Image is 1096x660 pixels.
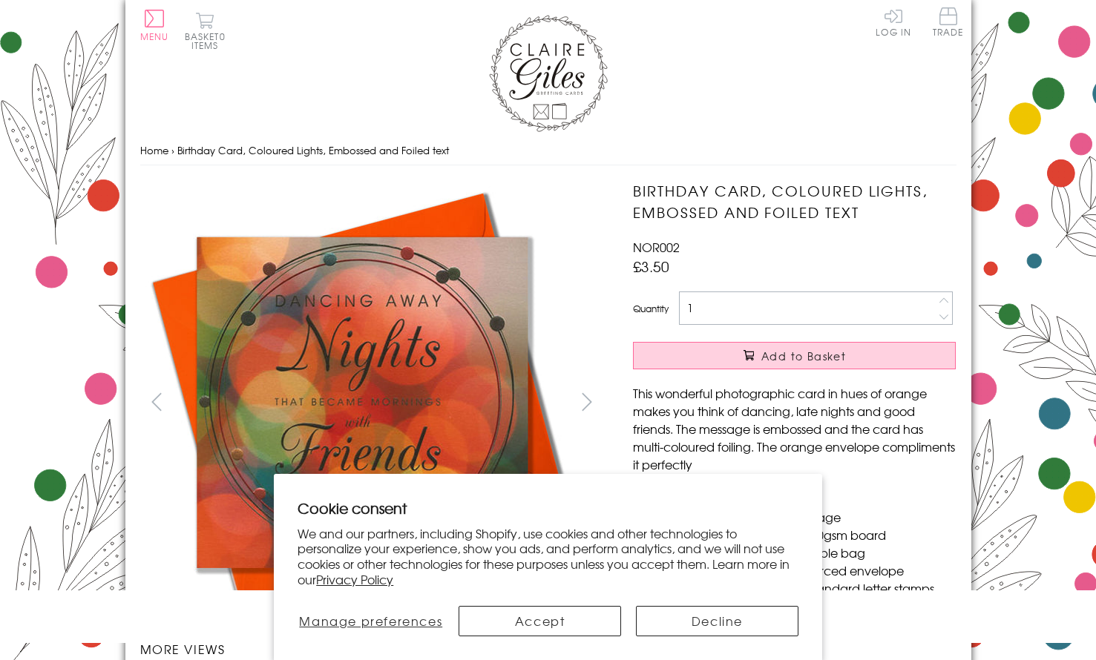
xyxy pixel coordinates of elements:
h2: Cookie consent [298,498,798,518]
button: Menu [140,10,169,41]
a: Privacy Policy [316,570,393,588]
span: › [171,143,174,157]
button: Decline [636,606,798,636]
button: Basket0 items [185,12,226,50]
nav: breadcrumbs [140,136,956,166]
span: Trade [933,7,964,36]
h1: Birthday Card, Coloured Lights, Embossed and Foiled text [633,180,956,223]
button: Manage preferences [298,606,444,636]
span: Add to Basket [761,349,846,363]
span: Manage preferences [299,612,442,630]
h3: More views [140,640,604,658]
span: £3.50 [633,256,669,277]
p: We and our partners, including Shopify, use cookies and other technologies to personalize your ex... [298,526,798,587]
button: prev [140,385,174,418]
img: Claire Giles Greetings Cards [489,15,608,132]
img: Birthday Card, Coloured Lights, Embossed and Foiled text [140,180,585,625]
label: Quantity [633,302,669,315]
span: Birthday Card, Coloured Lights, Embossed and Foiled text [177,143,449,157]
button: Add to Basket [633,342,956,369]
span: Menu [140,30,169,43]
span: 0 items [191,30,226,52]
span: NOR002 [633,238,680,256]
p: This wonderful photographic card in hues of orange makes you think of dancing, late nights and go... [633,384,956,473]
a: Trade [933,7,964,39]
a: Home [140,143,168,157]
button: Accept [459,606,621,636]
a: Log In [876,7,911,36]
button: next [570,385,603,418]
